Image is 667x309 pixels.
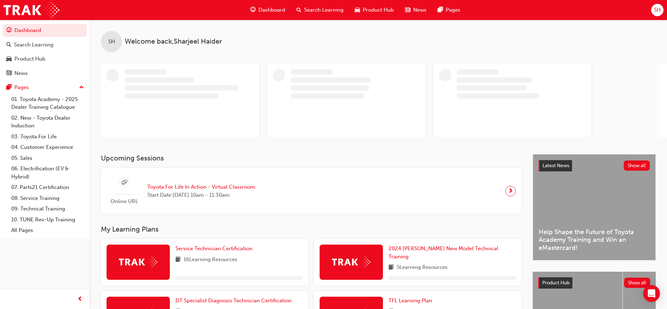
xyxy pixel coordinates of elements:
[6,27,12,34] span: guage-icon
[397,263,448,272] span: 5 Learning Resources
[175,256,181,264] span: book-icon
[175,245,255,253] a: Service Technician Certification
[542,280,570,286] span: Product Hub
[405,6,410,14] span: news-icon
[107,197,142,206] span: Online URL
[3,38,87,51] a: Search Learning
[624,160,650,171] button: Show all
[389,263,394,272] span: book-icon
[651,4,663,16] button: SH
[8,214,87,225] a: 10. TUNE Rev-Up Training
[399,3,432,17] a: news-iconNews
[8,163,87,182] a: 06. Electrification (EV & Hybrid)
[3,23,87,81] button: DashboardSearch LearningProduct HubNews
[654,6,661,14] span: SH
[245,3,291,17] a: guage-iconDashboard
[8,131,87,142] a: 03. Toyota For Life
[389,297,435,305] a: TFL Learning Plan
[432,3,466,17] a: pages-iconPages
[296,6,301,14] span: search-icon
[4,2,59,18] img: Trak
[122,178,127,187] span: sessionType_ONLINE_URL-icon
[14,41,53,49] div: Search Learning
[6,42,11,48] span: search-icon
[119,257,158,267] img: Trak
[3,81,87,94] button: Pages
[538,277,650,289] a: Product HubShow all
[101,225,521,233] h3: My Learning Plans
[543,163,569,169] span: Latest News
[304,6,344,14] span: Search Learning
[389,297,432,304] span: TFL Learning Plan
[8,153,87,164] a: 05. Sales
[6,84,12,91] span: pages-icon
[8,182,87,193] a: 07. Parts21 Certification
[291,3,349,17] a: search-iconSearch Learning
[8,94,87,113] a: 01. Toyota Academy - 2025 Dealer Training Catalogue
[175,245,252,252] span: Service Technician Certification
[14,55,45,63] div: Product Hub
[8,225,87,236] a: All Pages
[413,6,427,14] span: News
[258,6,285,14] span: Dashboard
[14,69,28,77] div: News
[175,297,291,304] span: DT Specialist Diagnosis Technician Certification
[355,6,360,14] span: car-icon
[349,3,399,17] a: car-iconProduct Hub
[363,6,394,14] span: Product Hub
[175,297,294,305] a: DT Specialist Diagnosis Technician Certification
[125,38,222,46] span: Welcome back , Sharjeel Haider
[147,191,255,199] span: Start Date: [DATE] 10am - 11:30am
[108,38,115,46] span: SH
[250,6,256,14] span: guage-icon
[101,154,521,162] h3: Upcoming Sessions
[446,6,460,14] span: Pages
[3,24,87,37] a: Dashboard
[147,183,255,191] span: Toyota For Life In Action - Virtual Classroom
[643,285,660,302] div: Open Intercom Messenger
[184,256,237,264] span: 16 Learning Resources
[508,186,513,196] span: next-icon
[389,245,498,260] span: 2024 [PERSON_NAME] New Model Technical Training
[8,193,87,204] a: 08. Service Training
[624,278,650,288] button: Show all
[438,6,443,14] span: pages-icon
[107,174,516,208] a: Online URLToyota For Life In Action - Virtual ClassroomStart Date:[DATE] 10am - 11:30am
[77,295,83,304] span: prev-icon
[533,154,656,260] a: Latest NewsShow allHelp Shape the Future of Toyota Academy Training and Win an eMastercard!
[3,52,87,65] a: Product Hub
[14,83,29,92] div: Pages
[539,160,650,171] a: Latest NewsShow all
[3,67,87,80] a: News
[8,142,87,153] a: 04. Customer Experience
[6,56,12,62] span: car-icon
[389,245,516,260] a: 2024 [PERSON_NAME] New Model Technical Training
[8,113,87,131] a: 02. New - Toyota Dealer Induction
[8,203,87,214] a: 09. Technical Training
[79,83,84,92] span: up-icon
[6,70,12,77] span: news-icon
[332,257,371,267] img: Trak
[539,228,650,252] span: Help Shape the Future of Toyota Academy Training and Win an eMastercard!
